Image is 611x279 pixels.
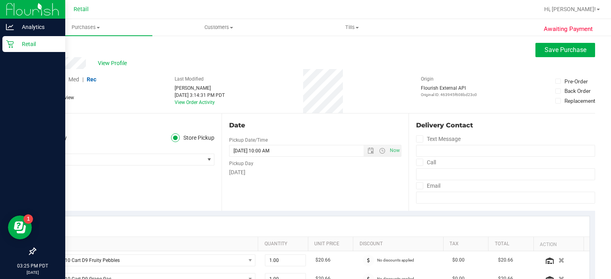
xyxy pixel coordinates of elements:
a: Tills [286,19,419,36]
iframe: Resource center [8,216,32,239]
span: select [204,154,214,165]
span: Customers [153,24,285,31]
div: [DATE] 3:14:31 PM PDT [175,92,225,99]
inline-svg: Analytics [6,23,14,31]
label: Store Pickup [171,133,215,142]
a: Total [495,241,531,247]
span: | [82,76,84,83]
span: $20.66 [498,256,513,264]
th: Action [533,237,584,251]
span: Open the time view [375,148,389,154]
label: Email [416,180,440,192]
div: [PERSON_NAME] [175,85,225,92]
a: Tax [449,241,485,247]
p: Original ID: 463945f608bd23c0 [421,92,477,98]
a: Purchases [19,19,152,36]
span: View Profile [98,59,130,67]
a: View Order Activity [175,100,215,105]
div: Date [229,121,401,130]
span: Tills [286,24,418,31]
label: Pickup Day [229,160,253,167]
span: Open the date view [364,148,377,154]
div: [DATE] [229,168,401,177]
span: Med [68,76,79,83]
div: Back Order [564,87,591,95]
a: Discount [360,241,440,247]
span: NO DATA FOUND [46,254,256,266]
span: Retail [35,154,204,165]
input: 1.00 [265,255,305,266]
span: Hi, [PERSON_NAME]! [544,6,596,12]
span: Save Purchase [545,46,586,54]
label: Call [416,157,436,168]
span: $0.00 [452,256,465,264]
label: Last Modified [175,75,204,83]
a: Customers [152,19,286,36]
p: Analytics [14,22,62,32]
p: Retail [14,39,62,49]
span: Set Current date [388,145,401,156]
p: [DATE] [4,269,62,275]
div: Delivery Contact [416,121,595,130]
a: SKU [47,241,255,247]
input: Format: (999) 999-9999 [416,168,595,180]
span: Purchases [19,24,152,31]
span: Retail [74,6,89,13]
label: Text Message [416,133,461,145]
a: Quantity [265,241,305,247]
iframe: Resource center unread badge [23,214,33,224]
a: Unit Price [314,241,350,247]
input: Format: (999) 999-9999 [416,145,595,157]
div: Flourish External API [421,85,477,98]
div: Replacement [564,97,595,105]
button: Save Purchase [535,43,595,57]
div: Pre-Order [564,77,588,85]
span: No discounts applied [377,258,414,262]
label: Origin [421,75,434,83]
span: $20.66 [315,256,331,264]
span: Awaiting Payment [544,25,593,34]
span: Rec [87,76,96,83]
p: 03:25 PM PDT [4,262,62,269]
div: Location [35,121,214,130]
inline-svg: Retail [6,40,14,48]
span: MM 510 Cart D9 Fruity Pebbles [46,255,245,266]
label: Pickup Date/Time [229,137,268,144]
